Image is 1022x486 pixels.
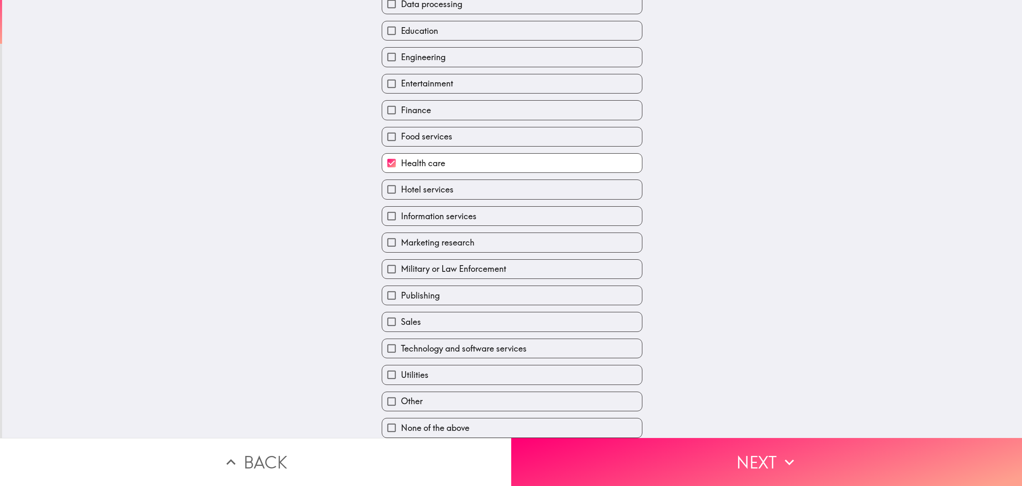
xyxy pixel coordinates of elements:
[401,157,445,169] span: Health care
[401,290,440,301] span: Publishing
[382,392,642,411] button: Other
[401,316,421,328] span: Sales
[401,395,423,407] span: Other
[382,233,642,252] button: Marketing research
[401,51,446,63] span: Engineering
[401,25,438,37] span: Education
[382,48,642,66] button: Engineering
[382,154,642,172] button: Health care
[382,21,642,40] button: Education
[382,127,642,146] button: Food services
[401,210,477,222] span: Information services
[401,237,474,248] span: Marketing research
[401,104,431,116] span: Finance
[382,74,642,93] button: Entertainment
[401,369,429,381] span: Utilities
[382,260,642,278] button: Military or Law Enforcement
[382,286,642,305] button: Publishing
[401,263,506,275] span: Military or Law Enforcement
[401,422,469,434] span: None of the above
[382,207,642,225] button: Information services
[382,180,642,199] button: Hotel services
[382,365,642,384] button: Utilities
[401,131,452,142] span: Food services
[382,339,642,358] button: Technology and software services
[401,78,453,89] span: Entertainment
[382,312,642,331] button: Sales
[382,418,642,437] button: None of the above
[401,343,527,354] span: Technology and software services
[401,184,454,195] span: Hotel services
[382,101,642,119] button: Finance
